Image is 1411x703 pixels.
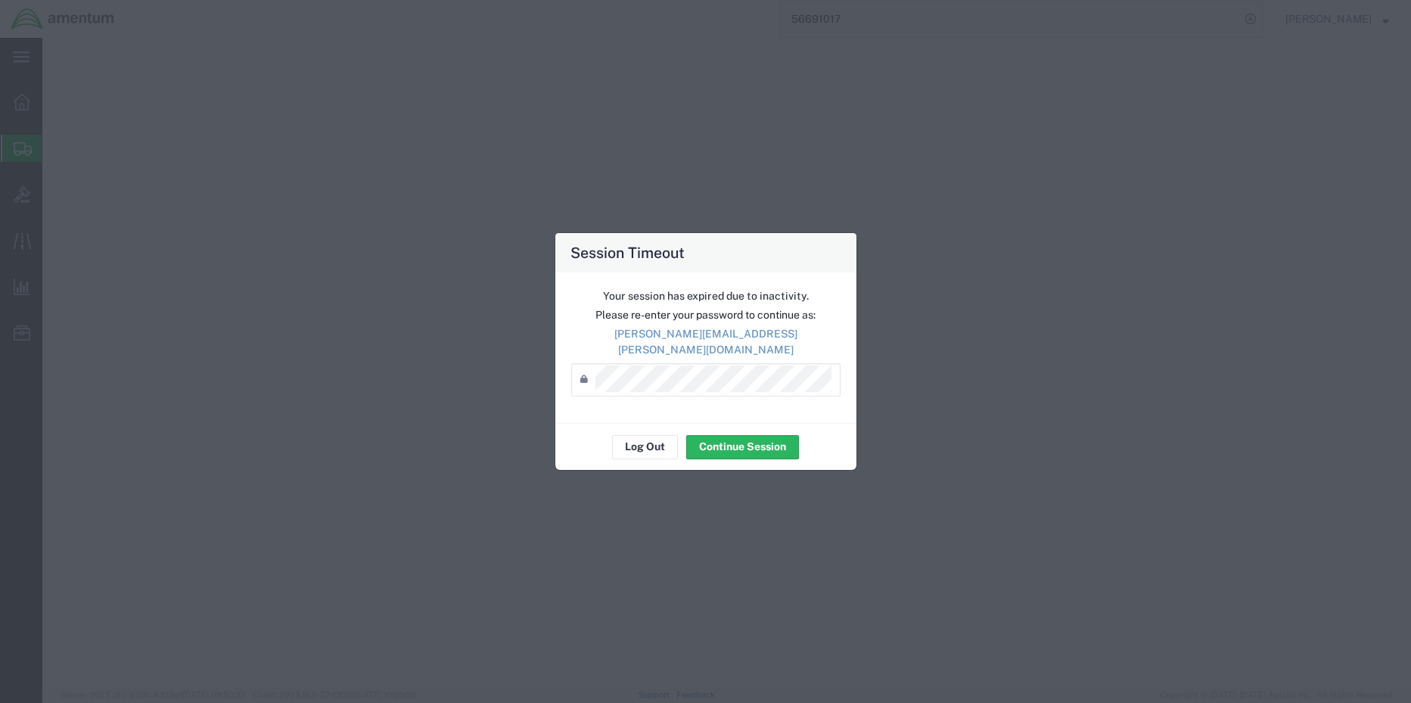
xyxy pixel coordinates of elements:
[571,307,841,323] p: Please re-enter your password to continue as:
[612,435,678,459] button: Log Out
[570,241,685,263] h4: Session Timeout
[686,435,799,459] button: Continue Session
[571,326,841,358] p: [PERSON_NAME][EMAIL_ADDRESS][PERSON_NAME][DOMAIN_NAME]
[571,288,841,304] p: Your session has expired due to inactivity.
